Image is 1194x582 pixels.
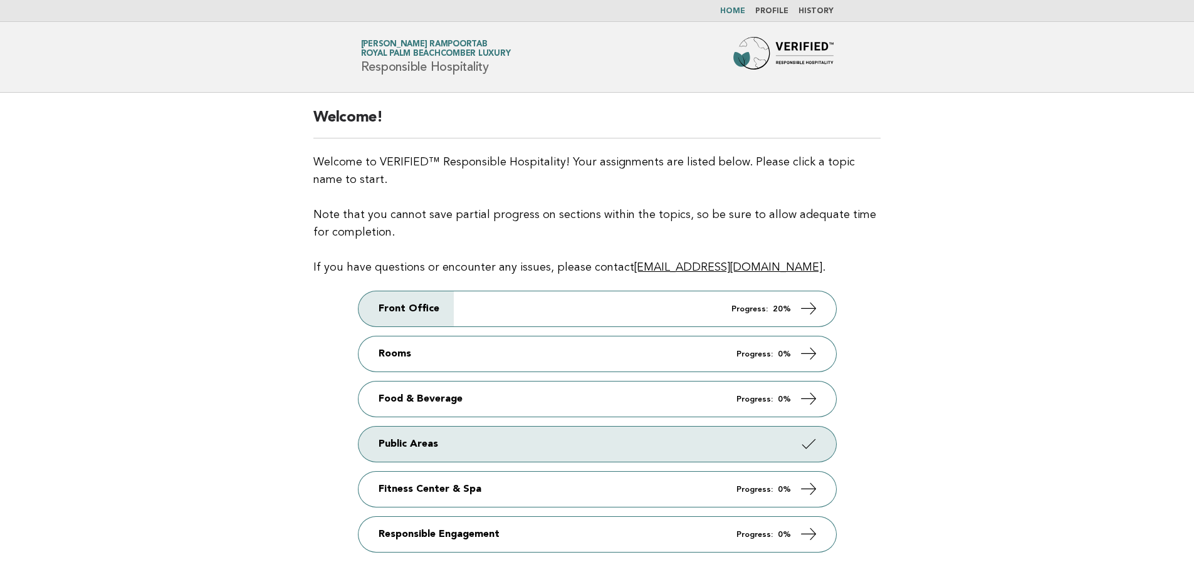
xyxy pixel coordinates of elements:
[778,395,791,403] strong: 0%
[731,305,768,313] em: Progress:
[359,427,836,462] a: Public Areas
[778,531,791,539] strong: 0%
[313,153,881,276] p: Welcome to VERIFIED™ Responsible Hospitality! Your assignments are listed below. Please click a t...
[736,395,773,403] em: Progress:
[778,486,791,494] strong: 0%
[361,41,511,73] h1: Responsible Hospitality
[736,531,773,539] em: Progress:
[361,50,511,58] span: Royal Palm Beachcomber Luxury
[733,37,834,77] img: Forbes Travel Guide
[755,8,788,15] a: Profile
[359,291,836,326] a: Front Office Progress: 20%
[773,305,791,313] strong: 20%
[359,382,836,417] a: Food & Beverage Progress: 0%
[736,486,773,494] em: Progress:
[634,262,822,273] a: [EMAIL_ADDRESS][DOMAIN_NAME]
[799,8,834,15] a: History
[313,108,881,138] h2: Welcome!
[736,350,773,358] em: Progress:
[359,336,836,372] a: Rooms Progress: 0%
[720,8,745,15] a: Home
[359,472,836,507] a: Fitness Center & Spa Progress: 0%
[359,517,836,552] a: Responsible Engagement Progress: 0%
[778,350,791,358] strong: 0%
[361,40,511,58] a: [PERSON_NAME] RampoortabRoyal Palm Beachcomber Luxury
